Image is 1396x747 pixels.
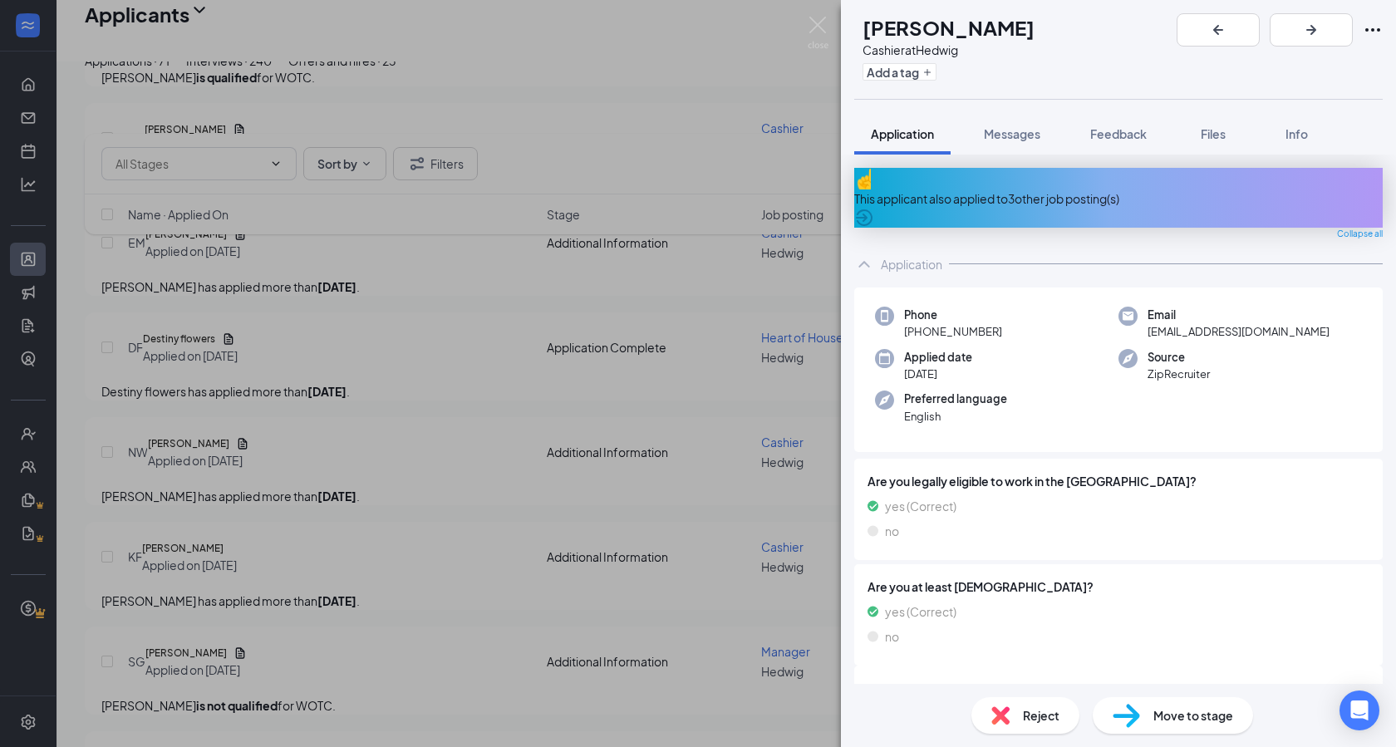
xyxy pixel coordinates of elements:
span: Are you at least [DEMOGRAPHIC_DATA]? [868,577,1369,596]
span: Application [871,126,934,141]
div: Application [881,256,942,273]
span: Move to stage [1153,706,1233,725]
span: ZipRecruiter [1148,366,1210,382]
span: Applied date [904,349,972,366]
span: Messages [984,126,1040,141]
button: PlusAdd a tag [863,63,936,81]
div: This applicant also applied to 3 other job posting(s) [854,189,1383,208]
svg: ArrowLeftNew [1208,20,1228,40]
span: [EMAIL_ADDRESS][DOMAIN_NAME] [1148,323,1330,340]
span: no [885,522,899,540]
span: yes (Correct) [885,497,956,515]
span: [PHONE_NUMBER] [904,323,1002,340]
span: Source [1148,349,1210,366]
svg: Ellipses [1363,20,1383,40]
span: yes (Correct) [885,602,956,621]
button: ArrowRight [1270,13,1353,47]
span: Reject [1023,706,1059,725]
svg: ChevronUp [854,254,874,274]
div: Open Intercom Messenger [1339,690,1379,730]
svg: ArrowRight [1301,20,1321,40]
span: Feedback [1090,126,1147,141]
span: [DATE] [904,366,972,382]
span: no [885,627,899,646]
span: Preferred language [904,391,1007,407]
span: English [904,408,1007,425]
span: Info [1285,126,1308,141]
span: Zip Recruiter Resume [868,679,985,697]
span: Phone [904,307,1002,323]
span: Collapse all [1337,228,1383,241]
div: Cashier at Hedwig [863,42,1035,58]
span: Are you legally eligible to work in the [GEOGRAPHIC_DATA]? [868,472,1369,490]
h1: [PERSON_NAME] [863,13,1035,42]
span: Email [1148,307,1330,323]
button: ArrowLeftNew [1177,13,1260,47]
svg: Plus [922,67,932,77]
svg: ArrowCircle [854,208,874,228]
span: Files [1201,126,1226,141]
